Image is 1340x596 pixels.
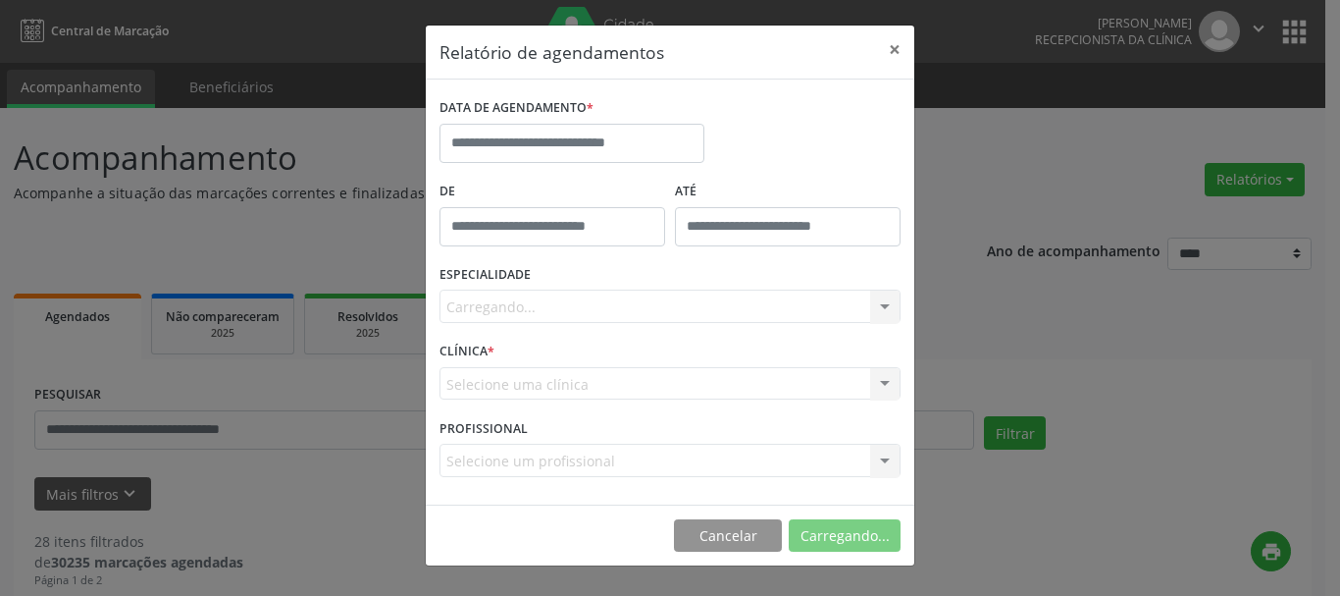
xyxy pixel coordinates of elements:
label: DATA DE AGENDAMENTO [439,93,593,124]
button: Close [875,26,914,74]
label: ATÉ [675,177,901,207]
button: Carregando... [789,519,901,553]
label: ESPECIALIDADE [439,260,531,291]
button: Cancelar [674,519,782,553]
label: CLÍNICA [439,337,494,367]
label: PROFISSIONAL [439,413,528,444]
label: De [439,177,665,207]
h5: Relatório de agendamentos [439,39,664,65]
